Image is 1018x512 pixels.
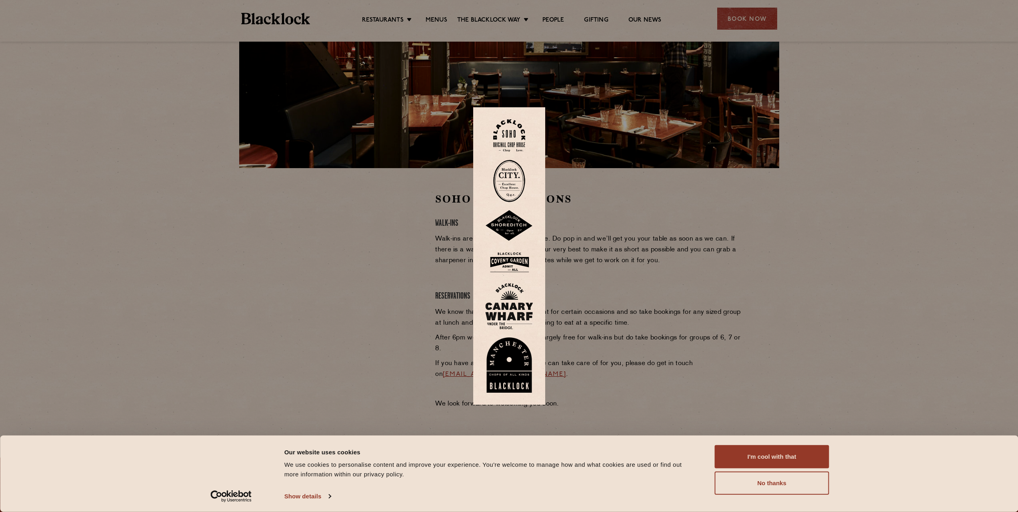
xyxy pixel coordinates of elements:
img: Shoreditch-stamp-v2-default.svg [485,210,533,241]
img: City-stamp-default.svg [493,160,525,202]
div: Our website uses cookies [284,447,697,457]
div: We use cookies to personalise content and improve your experience. You're welcome to manage how a... [284,460,697,479]
a: Usercentrics Cookiebot - opens in a new window [196,490,266,502]
img: BL_Manchester_Logo-bleed.png [485,337,533,393]
img: BLA_1470_CoventGarden_Website_Solid.svg [485,249,533,275]
button: No thanks [715,472,829,495]
button: I'm cool with that [715,445,829,468]
a: Show details [284,490,331,502]
img: BL_CW_Logo_Website.svg [485,283,533,329]
img: Soho-stamp-default.svg [493,119,525,152]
